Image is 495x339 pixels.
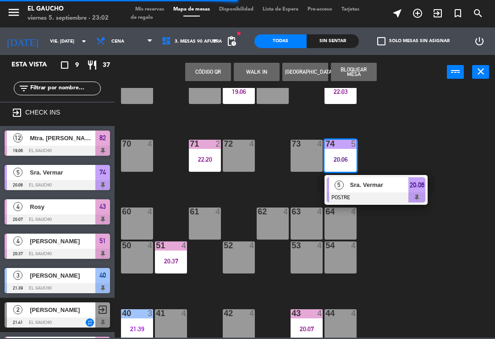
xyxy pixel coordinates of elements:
input: Filtrar por nombre... [29,83,100,93]
i: turned_in_not [452,8,463,19]
span: WALK IN [428,5,448,21]
div: 43 [291,309,292,317]
span: 4 [13,236,22,246]
span: 3 [13,271,22,280]
span: 3. Mesas 90 afuera [175,39,222,44]
span: 20:06 [410,180,424,191]
div: 20:37 [155,258,187,264]
span: BUSCAR [468,5,488,21]
span: pending_actions [226,36,237,47]
div: viernes 5. septiembre - 23:02 [27,14,109,23]
span: 4 [13,202,22,211]
div: 4 [351,309,357,317]
span: 2 [13,305,22,314]
div: 4 [351,208,357,216]
div: 44 [325,309,326,317]
i: search [473,8,484,19]
i: power_settings_new [474,36,485,47]
span: Sra. Vermar [30,168,95,177]
button: [GEOGRAPHIC_DATA] [282,63,328,81]
div: 53 [291,241,292,250]
span: 5 [335,180,344,190]
i: near_me [392,8,403,19]
i: exit_to_app [11,107,22,118]
button: Bloquear Mesa [331,63,377,81]
i: add_circle_outline [412,8,423,19]
div: 5 [351,140,357,148]
span: 51 [99,235,106,246]
span: Rosy [30,202,95,212]
span: 43 [99,201,106,212]
div: 4 [148,140,153,148]
span: 5 [13,168,22,177]
div: 64 [325,208,326,216]
button: menu [7,5,21,22]
div: 4 [351,241,357,250]
span: Mtra. [PERSON_NAME] [PERSON_NAME] [30,133,95,143]
span: Mis reservas [131,7,169,12]
i: menu [7,5,21,19]
button: WALK IN [234,63,280,81]
div: 4 [317,241,323,250]
i: filter_list [18,83,29,94]
div: 4 [215,208,221,216]
div: 3 [148,309,153,317]
div: 4 [148,241,153,250]
span: Lista de Espera [258,7,303,12]
div: 4 [283,208,289,216]
span: Pre-acceso [303,7,337,12]
i: restaurant [87,60,98,71]
div: 2 [215,140,221,148]
button: Código qr [185,63,231,81]
div: 4 [148,208,153,216]
i: power_input [450,66,461,77]
label: CHECK INS [25,109,60,116]
div: 20:06 [324,156,357,163]
div: 4 [181,309,187,317]
span: [PERSON_NAME] [30,271,95,280]
i: arrow_drop_down [78,36,89,47]
span: 37 [103,60,110,71]
span: Sra. Vermar [350,180,409,190]
i: exit_to_app [432,8,443,19]
button: power_input [447,65,464,79]
div: 4 [249,241,255,250]
div: 73 [291,140,292,148]
div: 4 [317,309,323,317]
i: close [475,66,486,77]
div: 4 [249,309,255,317]
span: 40 [99,270,106,281]
span: check_box_outline_blank [377,37,385,45]
div: 21:39 [121,326,153,332]
label: Solo mesas sin asignar [377,37,450,45]
span: RESERVAR MESA [407,5,428,21]
span: Disponibilidad [214,7,258,12]
div: 4 [317,140,323,148]
span: [PERSON_NAME] [30,236,95,246]
div: 4 [249,140,255,148]
div: 62 [258,208,258,216]
span: 82 [99,132,106,143]
span: exit_to_app [97,304,108,315]
div: 63 [291,208,292,216]
div: 4 [181,241,187,250]
div: Todas [254,34,307,48]
span: Reserva especial [448,5,468,21]
span: Cena [111,39,124,44]
span: 74 [99,167,106,178]
span: [PERSON_NAME] [30,305,95,315]
div: 19:06 [223,88,255,95]
div: Esta vista [5,60,66,71]
div: 74 [325,140,326,148]
span: 12 [13,133,22,142]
